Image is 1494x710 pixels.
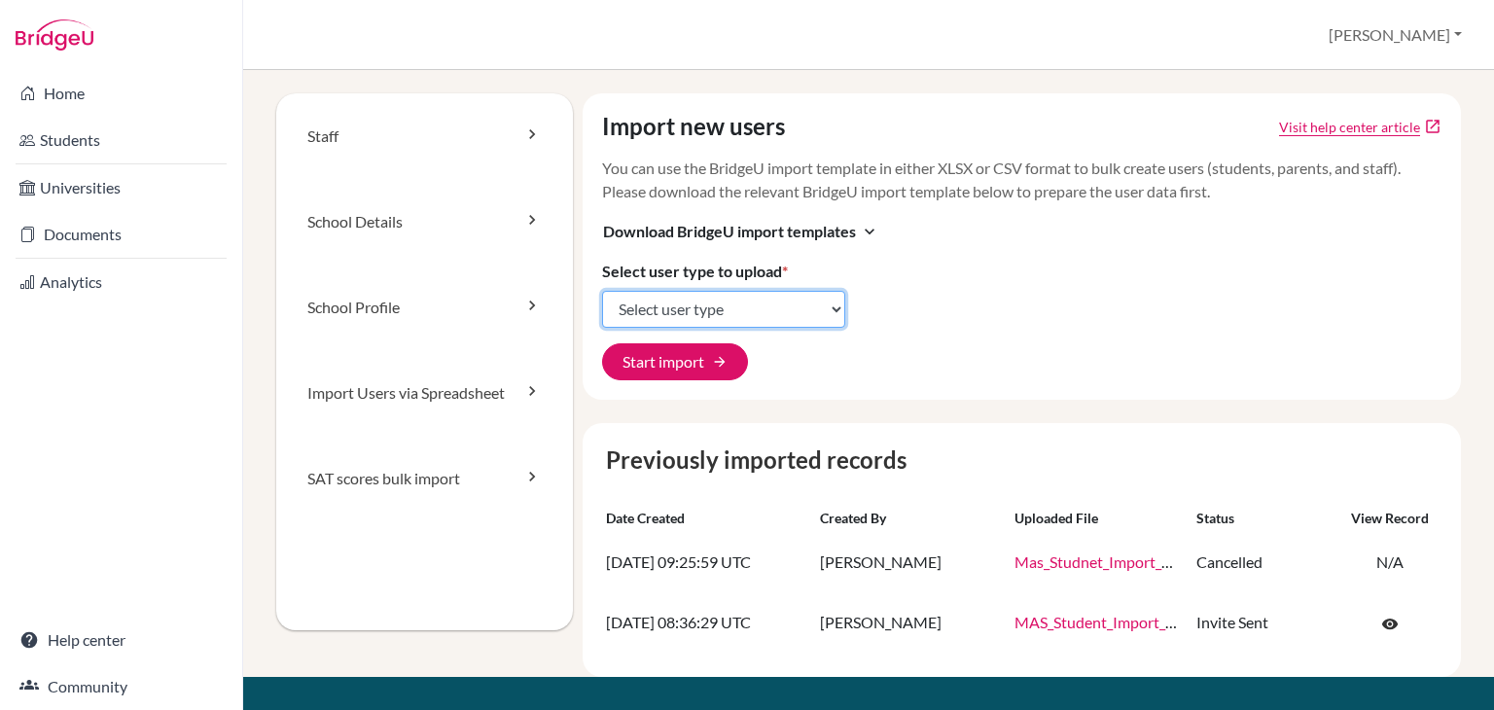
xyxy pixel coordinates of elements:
a: Click to open the record on its current state [1361,605,1419,642]
p: N/A [1342,551,1438,574]
a: School Details [276,179,573,265]
a: Staff [276,93,573,179]
span: visibility [1381,616,1399,633]
td: [PERSON_NAME] [812,536,1007,589]
a: Analytics [4,263,238,302]
a: Documents [4,215,238,254]
a: Mas_Studnet_Import_Class_of_2029.xlsx [1014,552,1287,571]
a: Home [4,74,238,113]
a: Import Users via Spreadsheet [276,350,573,436]
a: Universities [4,168,238,207]
a: Community [4,667,238,706]
th: Uploaded file [1007,501,1190,536]
td: [DATE] 09:25:59 UTC [598,536,812,589]
td: [PERSON_NAME] [812,589,1007,657]
a: SAT scores bulk import [276,436,573,521]
th: Status [1189,501,1334,536]
th: View record [1334,501,1445,536]
h4: Import new users [602,113,785,141]
th: Date created [598,501,812,536]
a: School Profile [276,265,573,350]
th: Created by [812,501,1007,536]
a: Students [4,121,238,160]
a: open_in_new [1424,118,1441,135]
label: Select user type to upload [602,260,788,283]
span: arrow_forward [712,354,728,370]
button: Start import [602,343,748,380]
a: Click to open Tracking student registration article in a new tab [1279,117,1420,137]
a: Help center [4,621,238,659]
a: MAS_Student_Import_Class_of_2028.xlsx [1014,613,1291,631]
button: Download BridgeU import templatesexpand_more [602,219,880,244]
p: You can use the BridgeU import template in either XLSX or CSV format to bulk create users (studen... [602,157,1442,203]
i: expand_more [860,222,879,241]
caption: Previously imported records [598,443,1446,478]
td: Invite Sent [1189,589,1334,657]
span: Download BridgeU import templates [603,220,856,243]
img: Bridge-U [16,19,93,51]
td: [DATE] 08:36:29 UTC [598,589,812,657]
button: [PERSON_NAME] [1320,17,1471,53]
td: Cancelled [1189,536,1334,589]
